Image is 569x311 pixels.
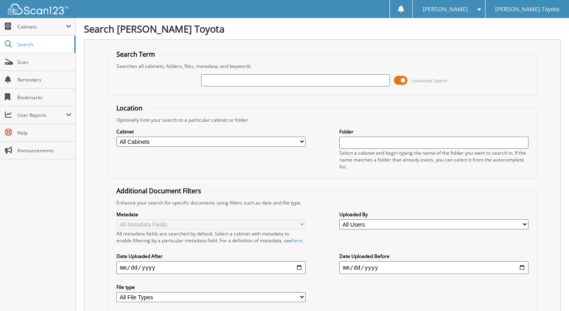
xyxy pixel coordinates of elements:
input: end [339,261,528,274]
span: Bookmarks [17,94,71,101]
span: Scan [17,59,71,65]
span: Advanced Search [412,78,448,84]
div: All metadata fields are searched by default. Select a cabinet with metadata to enable filtering b... [116,230,305,244]
span: Reminders [17,76,71,83]
h1: Search [PERSON_NAME] Toyota [84,22,561,35]
div: Enhance your search for specific documents using filters such as date and file type. [112,199,532,206]
label: File type [116,284,305,291]
span: [PERSON_NAME] [423,7,468,12]
div: Searches all cabinets, folders, files, metadata, and keywords [112,63,532,70]
span: Announcements [17,147,71,154]
span: [PERSON_NAME] Toyota [495,7,559,12]
label: Uploaded By [339,211,528,218]
span: Cabinets [17,23,66,30]
img: scan123-logo-white.svg [8,4,68,14]
label: Folder [339,128,528,135]
span: Search [17,41,70,48]
legend: Additional Document Filters [112,186,205,195]
input: start [116,261,305,274]
label: Date Uploaded After [116,253,305,260]
a: here [292,237,302,244]
label: Cabinet [116,128,305,135]
label: Date Uploaded Before [339,253,528,260]
legend: Search Term [112,50,159,59]
span: User Reports [17,112,66,119]
div: Select a cabinet and begin typing the name of the folder you want to search in. If the name match... [339,149,528,170]
span: Help [17,129,71,136]
label: Metadata [116,211,305,218]
legend: Location [112,104,147,113]
div: Optionally limit your search to a particular cabinet or folder [112,117,532,123]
